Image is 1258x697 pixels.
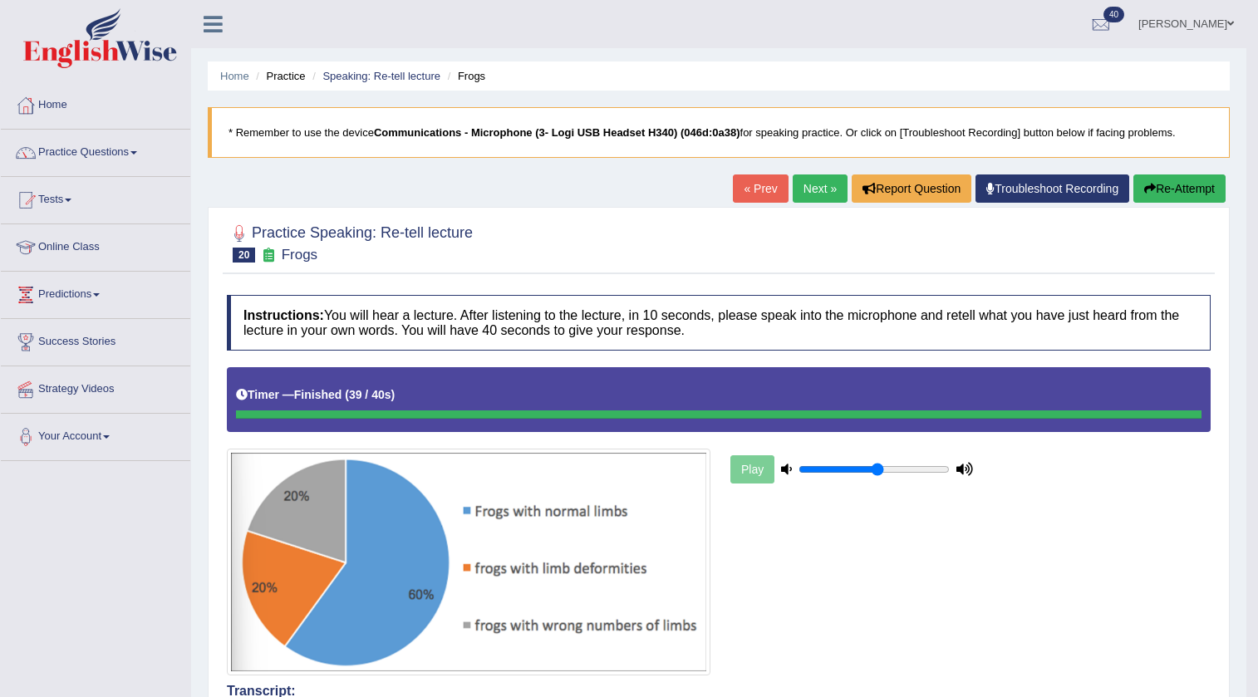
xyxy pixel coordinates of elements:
[852,174,971,203] button: Report Question
[282,247,317,263] small: Frogs
[391,388,396,401] b: )
[975,174,1129,203] a: Troubleshoot Recording
[1,224,190,266] a: Online Class
[233,248,255,263] span: 20
[345,388,349,401] b: (
[208,107,1230,158] blockquote: * Remember to use the device for speaking practice. Or click on [Troubleshoot Recording] button b...
[1,414,190,455] a: Your Account
[1103,7,1124,22] span: 40
[1,272,190,313] a: Predictions
[294,388,342,401] b: Finished
[236,389,395,401] h5: Timer —
[733,174,788,203] a: « Prev
[322,70,440,82] a: Speaking: Re-tell lecture
[1133,174,1226,203] button: Re-Attempt
[220,70,249,82] a: Home
[793,174,848,203] a: Next »
[374,126,740,139] b: Communications - Microphone (3- Logi USB Headset H340) (046d:0a38)
[349,388,391,401] b: 39 / 40s
[1,130,190,171] a: Practice Questions
[1,319,190,361] a: Success Stories
[444,68,485,84] li: Frogs
[243,308,324,322] b: Instructions:
[1,366,190,408] a: Strategy Videos
[1,82,190,124] a: Home
[227,221,473,263] h2: Practice Speaking: Re-tell lecture
[252,68,305,84] li: Practice
[1,177,190,218] a: Tests
[259,248,277,263] small: Exam occurring question
[227,295,1211,351] h4: You will hear a lecture. After listening to the lecture, in 10 seconds, please speak into the mic...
